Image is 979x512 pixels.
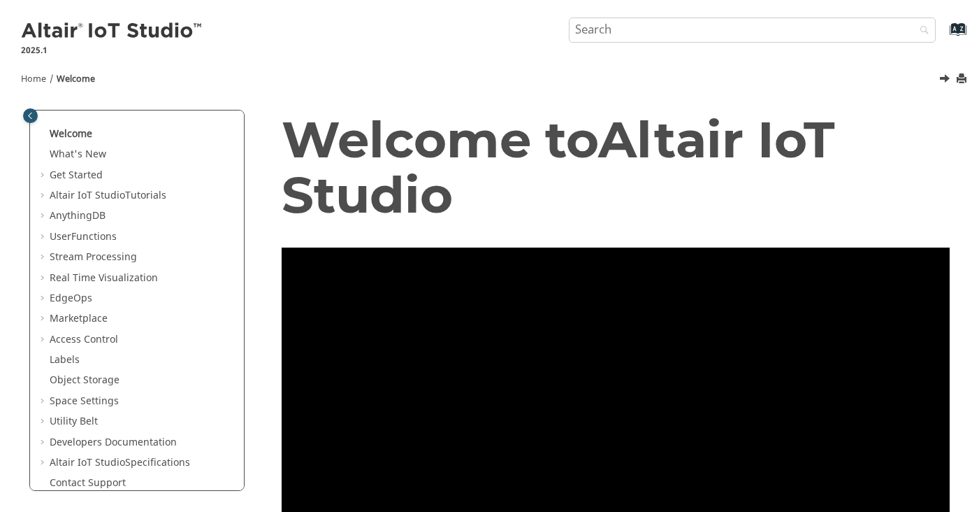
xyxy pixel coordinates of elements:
[57,73,95,85] a: Welcome
[50,229,117,244] a: UserFunctions
[50,394,119,408] a: Space Settings
[50,250,137,264] a: Stream Processing
[50,188,166,203] a: Altair IoT StudioTutorials
[38,436,50,450] span: Expand Developers Documentation
[901,17,941,45] button: Search
[50,127,92,141] a: Welcome
[957,70,969,89] button: Print this page
[50,168,103,183] a: Get Started
[38,292,50,306] span: Expand EdgeOps
[38,169,50,183] span: Expand Get Started
[927,29,959,43] a: Go to index terms page
[38,250,50,264] span: Expand Stream Processing
[38,189,50,203] span: Expand Altair IoT StudioTutorials
[50,147,106,162] a: What's New
[50,271,158,285] a: Real Time Visualization
[71,229,117,244] span: Functions
[50,414,98,429] a: Utility Belt
[21,44,204,57] p: 2025.1
[50,208,106,223] a: AnythingDB
[23,108,38,123] button: Toggle publishing table of content
[282,108,835,225] span: Altair IoT Studio
[50,311,108,326] a: Marketplace
[50,455,125,470] span: Altair IoT Studio
[50,435,177,450] a: Developers Documentation
[941,72,952,89] a: Next topic: What's New
[21,73,46,85] a: Home
[38,209,50,223] span: Expand AnythingDB
[569,17,936,43] input: Search query
[50,455,190,470] a: Altair IoT StudioSpecifications
[50,291,92,306] a: EdgeOps
[38,271,50,285] span: Expand Real Time Visualization
[282,112,950,222] h1: Welcome to
[38,333,50,347] span: Expand Access Control
[38,127,235,490] ul: Table of Contents
[50,373,119,387] a: Object Storage
[21,20,204,43] img: Altair IoT Studio
[50,353,80,367] a: Labels
[38,415,50,429] span: Expand Utility Belt
[38,456,50,470] span: Expand Altair IoT StudioSpecifications
[38,394,50,408] span: Expand Space Settings
[38,312,50,326] span: Expand Marketplace
[50,332,118,347] a: Access Control
[38,230,50,244] span: Expand UserFunctions
[50,188,125,203] span: Altair IoT Studio
[50,476,126,490] a: Contact Support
